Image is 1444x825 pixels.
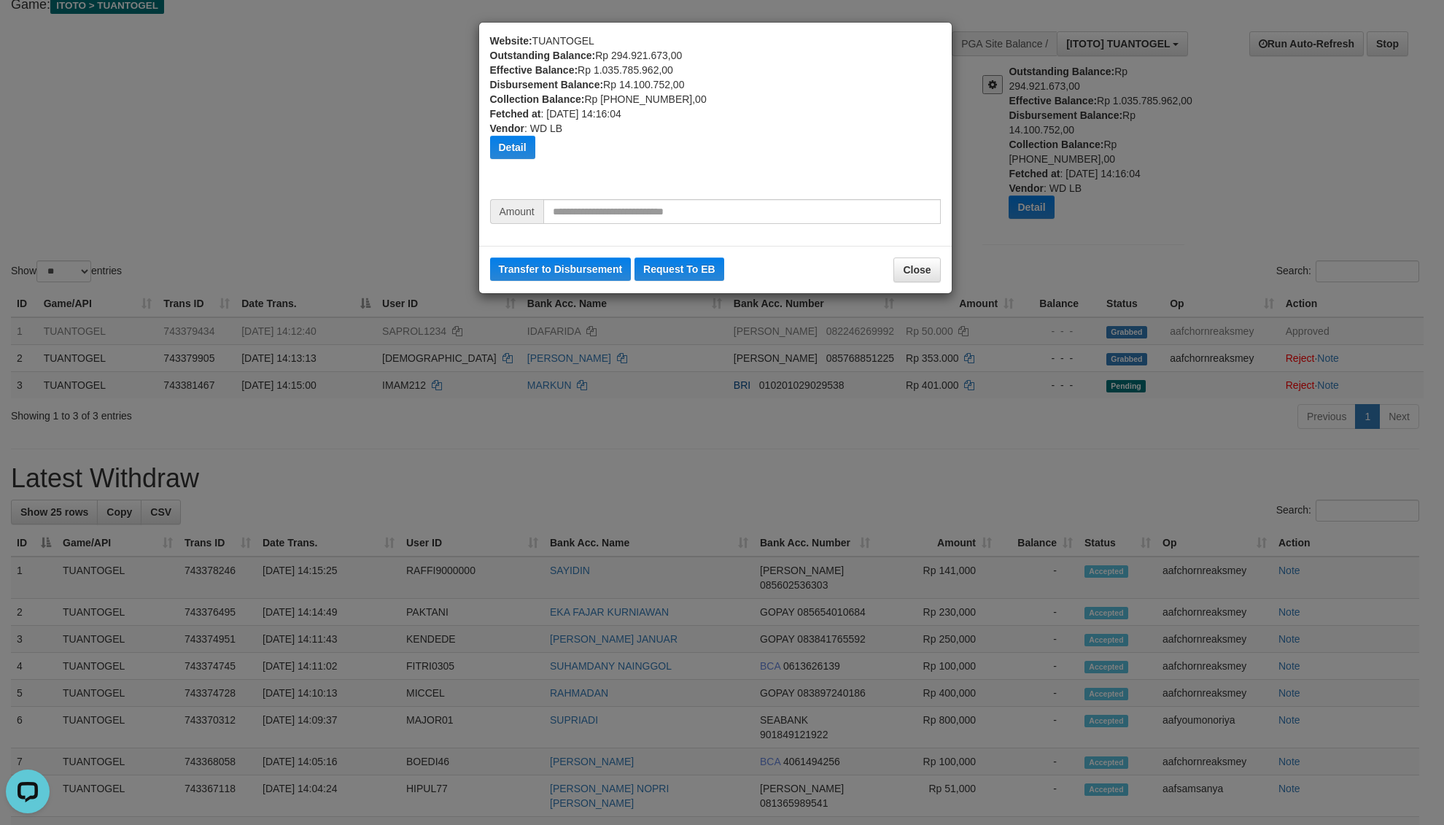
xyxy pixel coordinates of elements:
[490,50,596,61] b: Outstanding Balance:
[490,108,541,120] b: Fetched at
[490,93,585,105] b: Collection Balance:
[490,136,535,159] button: Detail
[6,6,50,50] button: Open LiveChat chat widget
[490,79,604,90] b: Disbursement Balance:
[490,64,578,76] b: Effective Balance:
[893,257,940,282] button: Close
[490,199,543,224] span: Amount
[490,35,532,47] b: Website:
[490,34,941,199] div: TUANTOGEL Rp 294.921.673,00 Rp 1.035.785.962,00 Rp 14.100.752,00 Rp [PHONE_NUMBER],00 : [DATE] 14...
[490,257,632,281] button: Transfer to Disbursement
[634,257,724,281] button: Request To EB
[490,123,524,134] b: Vendor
